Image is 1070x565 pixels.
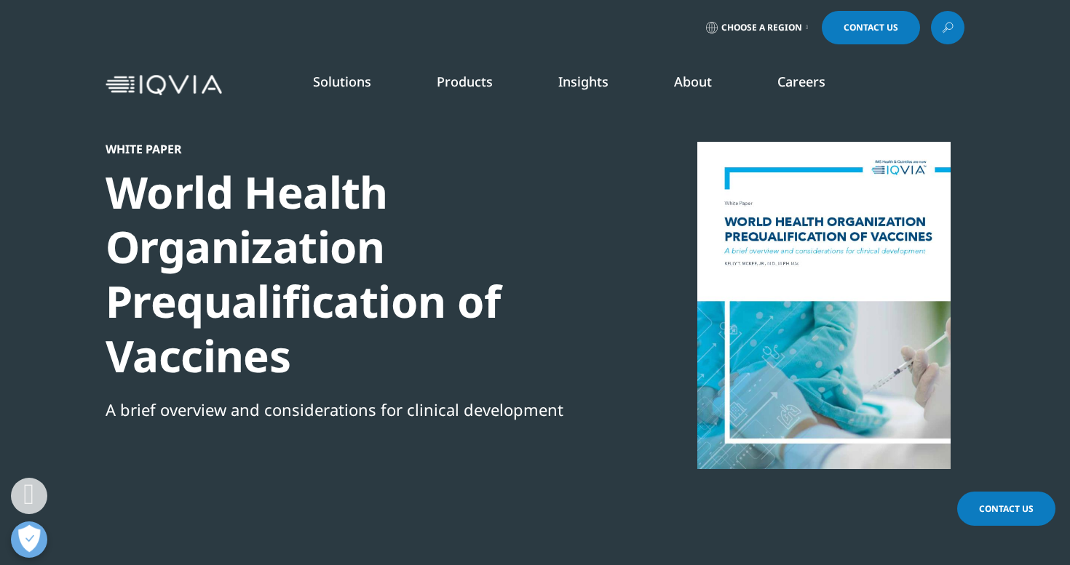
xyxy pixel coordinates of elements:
img: IQVIA Healthcare Information Technology and Pharma Clinical Research Company [106,75,222,96]
a: Contact Us [957,492,1055,526]
a: Contact Us [822,11,920,44]
a: Solutions [313,73,371,90]
nav: Primary [228,51,964,119]
div: White Paper [106,142,605,156]
span: Contact Us [979,502,1034,515]
button: Open Preferences [11,521,47,558]
a: Insights [558,73,609,90]
div: ​A brief overview and considerations for clinical development [106,397,605,422]
span: Contact Us [844,23,898,32]
a: About [674,73,712,90]
div: ​World Health Organization Prequalification of Vaccines [106,165,605,383]
a: Products [437,73,493,90]
a: Careers [777,73,825,90]
span: Choose a Region [721,22,802,33]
